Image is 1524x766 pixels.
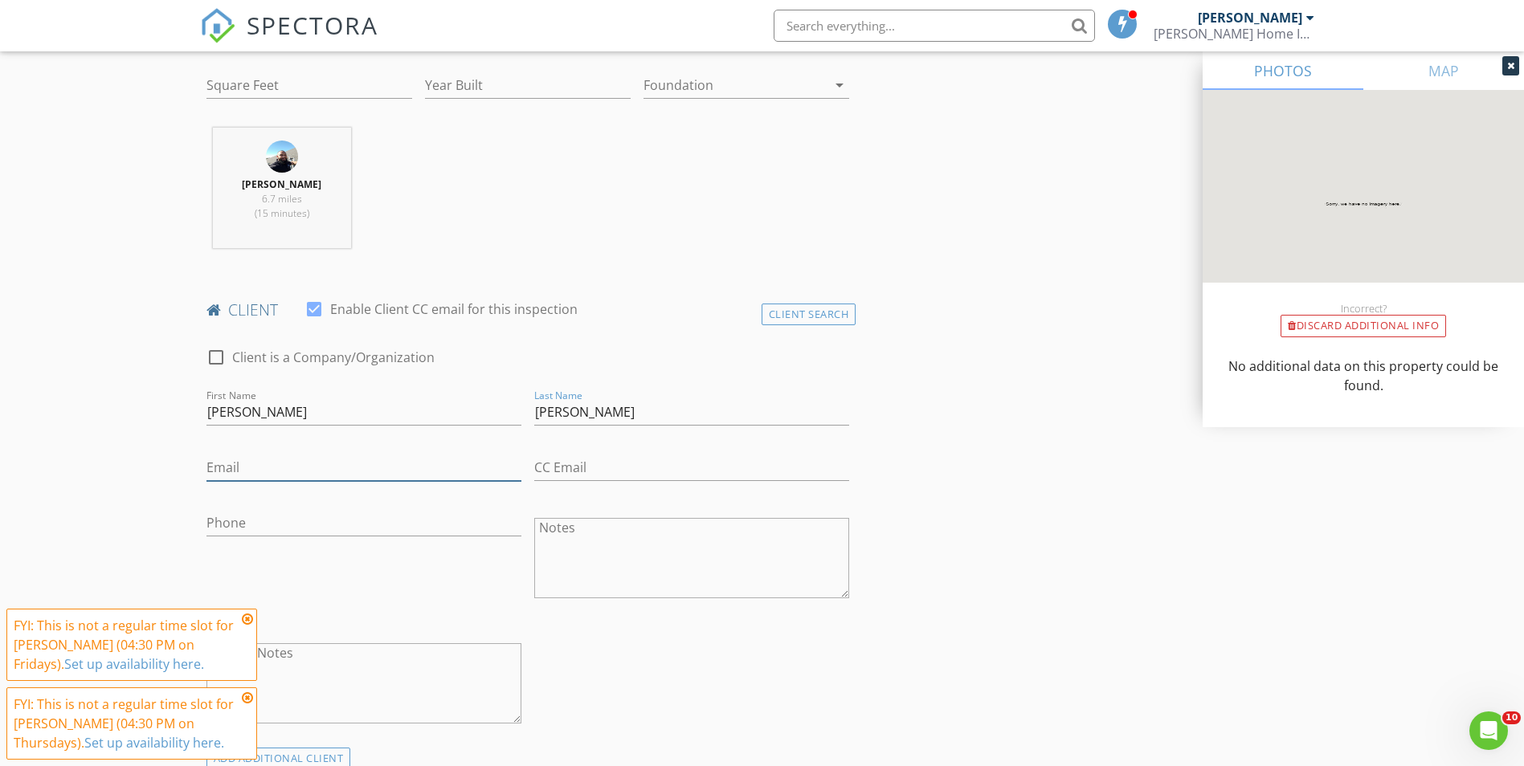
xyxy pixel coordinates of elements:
[242,177,321,191] strong: [PERSON_NAME]
[1203,51,1363,90] a: PHOTOS
[1363,51,1524,90] a: MAP
[1502,711,1521,724] span: 10
[64,655,204,673] a: Set up availability here.
[84,734,224,752] a: Set up availability here.
[266,141,298,173] img: 20190414_164535.jpg
[14,616,237,674] div: FYI: This is not a regular time slot for [PERSON_NAME] (04:30 PM on Fridays).
[330,301,578,317] label: Enable Client CC email for this inspection
[262,192,302,206] span: 6.7 miles
[830,75,849,95] i: arrow_drop_down
[1154,26,1314,42] div: R.L. Fields Home Inspection
[14,695,237,752] div: FYI: This is not a regular time slot for [PERSON_NAME] (04:30 PM on Thursdays).
[1281,315,1446,337] div: Discard Additional info
[255,206,309,220] span: (15 minutes)
[1203,90,1524,321] img: streetview
[1203,302,1524,315] div: Incorrect?
[1198,10,1302,26] div: [PERSON_NAME]
[206,299,850,320] h4: client
[1469,711,1508,750] iframe: Intercom live chat
[247,8,378,42] span: SPECTORA
[774,10,1095,42] input: Search everything...
[200,22,378,55] a: SPECTORA
[200,8,235,43] img: The Best Home Inspection Software - Spectora
[1222,357,1505,395] p: No additional data on this property could be found.
[762,304,856,325] div: Client Search
[232,349,435,365] label: Client is a Company/Organization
